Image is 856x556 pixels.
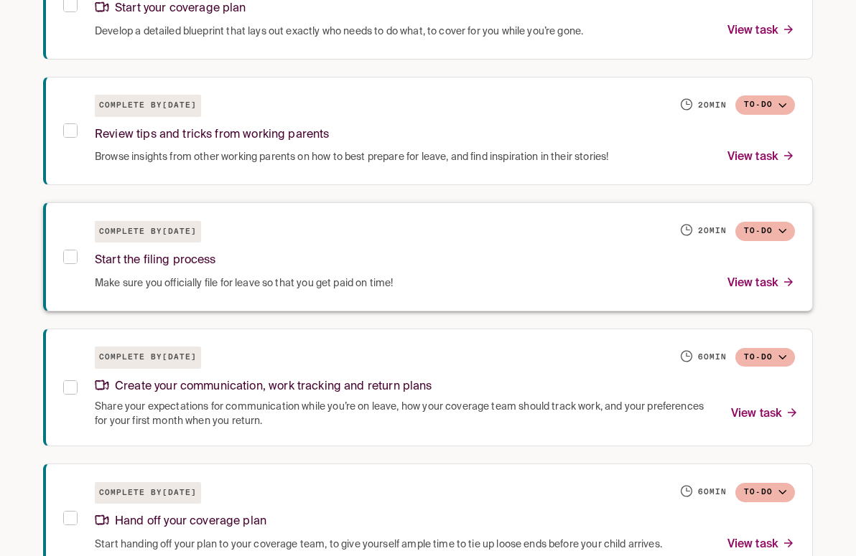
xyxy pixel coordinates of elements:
[95,537,662,552] span: Start handing off your plan to your coverage team, to give yourself ample time to tie up loose en...
[727,22,795,41] p: View task
[698,225,727,237] h6: 20 min
[735,348,795,367] button: To-do
[735,95,795,115] button: To-do
[698,486,727,498] h6: 60 min
[727,274,795,293] p: View task
[95,276,393,291] span: Make sure you officially file for leave so that you get paid on time!
[735,222,795,241] button: To-do
[95,377,432,397] p: Create your communication, work tracking and return plans
[95,95,201,117] h6: Complete by [DATE]
[95,126,329,145] p: Review tips and tricks from working parents
[727,535,795,555] p: View task
[95,400,714,428] span: Share your expectations for communication while you’re on leave, how your coverage team should tr...
[727,148,795,167] p: View task
[95,148,608,167] p: Browse insights from other working parents on how to best prepare for leave, and find inspiration...
[95,512,266,532] p: Hand off your coverage plan
[698,352,727,363] h6: 60 min
[735,483,795,502] button: To-do
[95,251,216,270] p: Start the filing process
[698,100,727,111] h6: 20 min
[731,405,799,424] p: View task
[95,24,583,39] span: Develop a detailed blueprint that lays out exactly who needs to do what, to cover for you while y...
[95,482,201,504] h6: Complete by [DATE]
[95,221,201,243] h6: Complete by [DATE]
[95,347,201,369] h6: Complete by [DATE]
